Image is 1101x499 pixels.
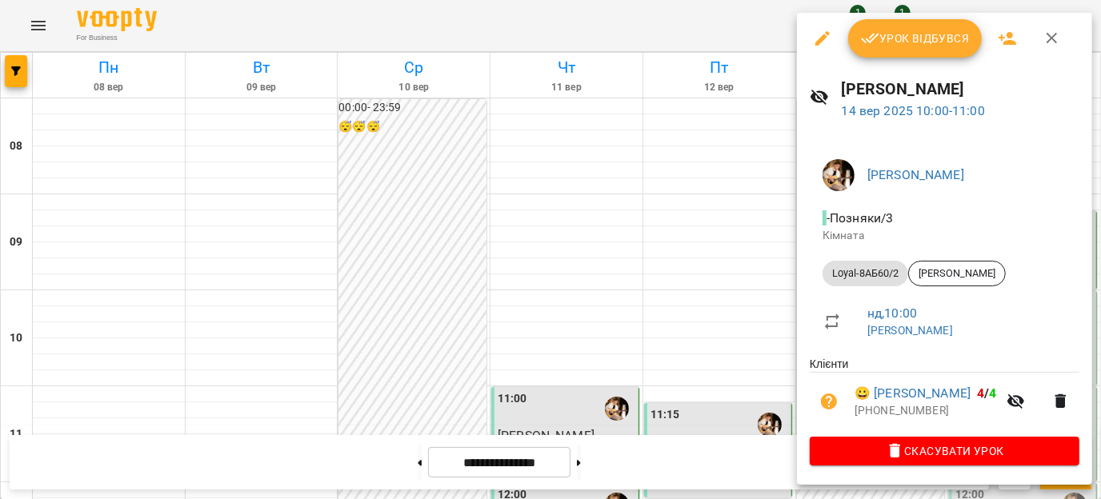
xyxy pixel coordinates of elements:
[855,384,971,403] a: 😀 [PERSON_NAME]
[810,437,1079,465] button: Скасувати Урок
[823,228,1067,244] p: Кімната
[867,167,964,182] a: [PERSON_NAME]
[990,385,997,401] span: 4
[861,29,970,48] span: Урок відбувся
[842,77,1080,102] h6: [PERSON_NAME]
[823,266,908,281] span: Loyal-8АБ60/2
[848,19,983,58] button: Урок відбувся
[823,159,855,191] img: 0162ea527a5616b79ea1cf03ccdd73a5.jpg
[810,356,1079,436] ul: Клієнти
[977,385,984,401] span: 4
[909,266,1005,281] span: [PERSON_NAME]
[842,103,985,118] a: 14 вер 2025 10:00-11:00
[867,324,953,337] a: [PERSON_NAME]
[908,261,1006,286] div: [PERSON_NAME]
[855,403,997,419] p: [PHONE_NUMBER]
[977,385,996,401] b: /
[810,382,848,421] button: Візит ще не сплачено. Додати оплату?
[823,210,897,226] span: - Позняки/3
[823,441,1067,461] span: Скасувати Урок
[867,305,917,321] a: нд , 10:00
